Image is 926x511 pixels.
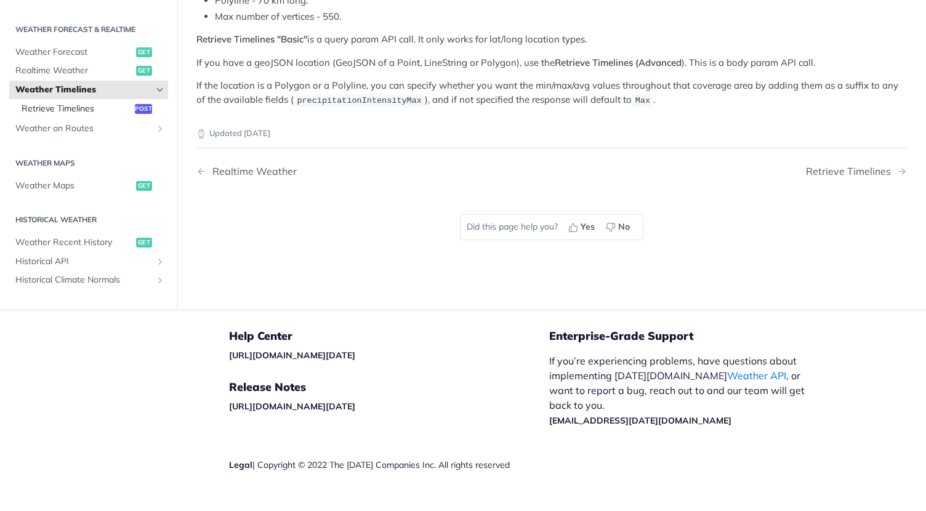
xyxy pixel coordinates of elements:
div: Realtime Weather [206,166,297,177]
span: Historical Climate Normals [15,274,152,286]
a: Weather Forecastget [9,43,168,62]
a: Weather API [727,369,786,382]
a: Historical Climate NormalsShow subpages for Historical Climate Normals [9,271,168,289]
a: Next Page: Retrieve Timelines [806,166,907,177]
span: Max [635,96,650,105]
span: Weather Recent History [15,236,133,249]
p: If you have a geoJSON location (GeoJSON of a Point, LineString or Polygon), use the ). This is a ... [196,56,907,70]
span: Historical API [15,255,152,268]
div: Did this page help you? [460,214,643,240]
a: Realtime Weatherget [9,62,168,80]
button: Show subpages for Historical API [155,257,165,267]
span: precipitationIntensityMax [297,96,422,105]
p: If the location is a Polygon or a Polyline, you can specify whether you want the min/max/avg valu... [196,79,907,107]
span: Weather Timelines [15,84,152,96]
span: Weather Forecast [15,46,133,58]
span: No [618,220,630,233]
span: get [136,181,152,191]
a: Retrieve Timelinespost [15,100,168,118]
h2: [DATE][DOMAIN_NAME] API [9,309,168,320]
button: Yes [564,218,602,236]
h2: Historical Weather [9,214,168,225]
a: Historical APIShow subpages for Historical API [9,252,168,271]
button: Hide subpages for Weather Timelines [155,85,165,95]
button: Show subpages for Weather on Routes [155,124,165,134]
span: Weather on Routes [15,123,152,135]
a: Weather TimelinesHide subpages for Weather Timelines [9,81,168,99]
strong: Retrieve Timelines (Advanced [555,57,682,68]
button: No [602,218,637,236]
h5: Help Center [229,329,549,344]
a: [EMAIL_ADDRESS][DATE][DOMAIN_NAME] [549,415,731,426]
strong: Retrieve Timelines "Basic" [196,33,307,45]
h2: Weather Forecast & realtime [9,24,168,35]
li: Max number of vertices - 550. [215,10,907,24]
h5: Release Notes [229,380,549,395]
h2: Weather Maps [9,158,168,169]
span: get [136,238,152,247]
span: get [136,66,152,76]
p: is a query param API call. It only works for lat/long location types. [196,33,907,47]
a: Weather Mapsget [9,177,168,195]
span: Realtime Weather [15,65,133,77]
a: [URL][DOMAIN_NAME][DATE] [229,401,355,412]
nav: Pagination Controls [196,153,907,190]
button: Show subpages for Historical Climate Normals [155,275,165,285]
h5: Enterprise-Grade Support [549,329,837,344]
a: Previous Page: Realtime Weather [196,166,501,177]
p: If you’re experiencing problems, have questions about implementing [DATE][DOMAIN_NAME] , or want ... [549,353,818,427]
div: Retrieve Timelines [806,166,897,177]
span: Yes [581,220,595,233]
p: Updated [DATE] [196,127,907,140]
div: | Copyright © 2022 The [DATE] Companies Inc. All rights reserved [229,459,549,471]
a: [URL][DOMAIN_NAME][DATE] [229,350,355,361]
span: post [135,104,152,114]
a: Weather Recent Historyget [9,233,168,252]
a: Legal [229,459,252,470]
a: Weather on RoutesShow subpages for Weather on Routes [9,119,168,138]
span: get [136,47,152,57]
span: Weather Maps [15,180,133,192]
span: Retrieve Timelines [22,103,132,115]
